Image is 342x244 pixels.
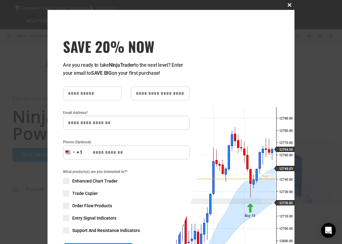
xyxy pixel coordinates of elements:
[72,190,98,196] span: Trade Copier
[72,215,116,221] span: Entry Signal Indicators
[72,178,118,184] span: Enhanced Chart Trader
[72,203,112,209] span: Order Flow Products
[63,169,190,175] span: What product(s) are you interested in?
[109,62,134,68] strong: NinjaTrader
[63,203,190,209] label: Order Flow Products
[63,227,190,233] label: Support And Resistance Indicators
[63,178,190,184] label: Enhanced Chart Trader
[63,215,190,221] label: Entry Signal Indicators
[321,223,336,238] div: Open Intercom Messenger
[91,70,112,76] strong: SAVE BIG
[72,227,140,233] span: Support And Resistance Indicators
[63,139,190,145] label: Phone (Optional)
[63,145,83,159] button: Selected country
[77,149,83,157] div: +1
[63,61,190,77] p: Are you ready to take to the next level? Enter your email to on your first purchase!
[63,38,190,55] h3: SAVE 20% NOW
[63,190,190,196] label: Trade Copier
[63,110,190,116] label: Email Address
